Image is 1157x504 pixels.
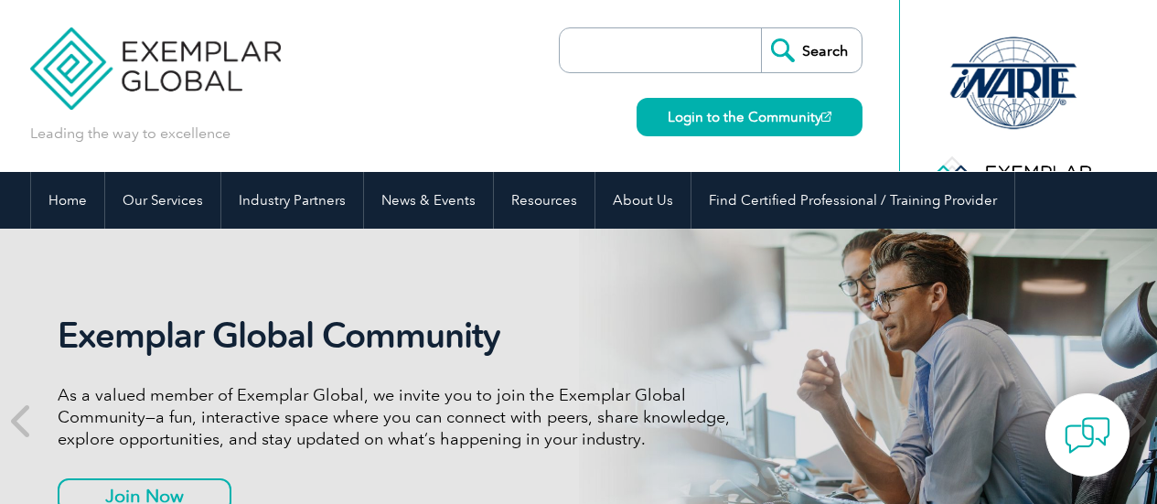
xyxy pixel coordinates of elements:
[30,123,230,144] p: Leading the way to excellence
[595,172,691,229] a: About Us
[761,28,862,72] input: Search
[221,172,363,229] a: Industry Partners
[58,384,744,450] p: As a valued member of Exemplar Global, we invite you to join the Exemplar Global Community—a fun,...
[1065,413,1110,458] img: contact-chat.png
[31,172,104,229] a: Home
[494,172,595,229] a: Resources
[691,172,1014,229] a: Find Certified Professional / Training Provider
[364,172,493,229] a: News & Events
[821,112,831,122] img: open_square.png
[637,98,862,136] a: Login to the Community
[58,315,744,357] h2: Exemplar Global Community
[105,172,220,229] a: Our Services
